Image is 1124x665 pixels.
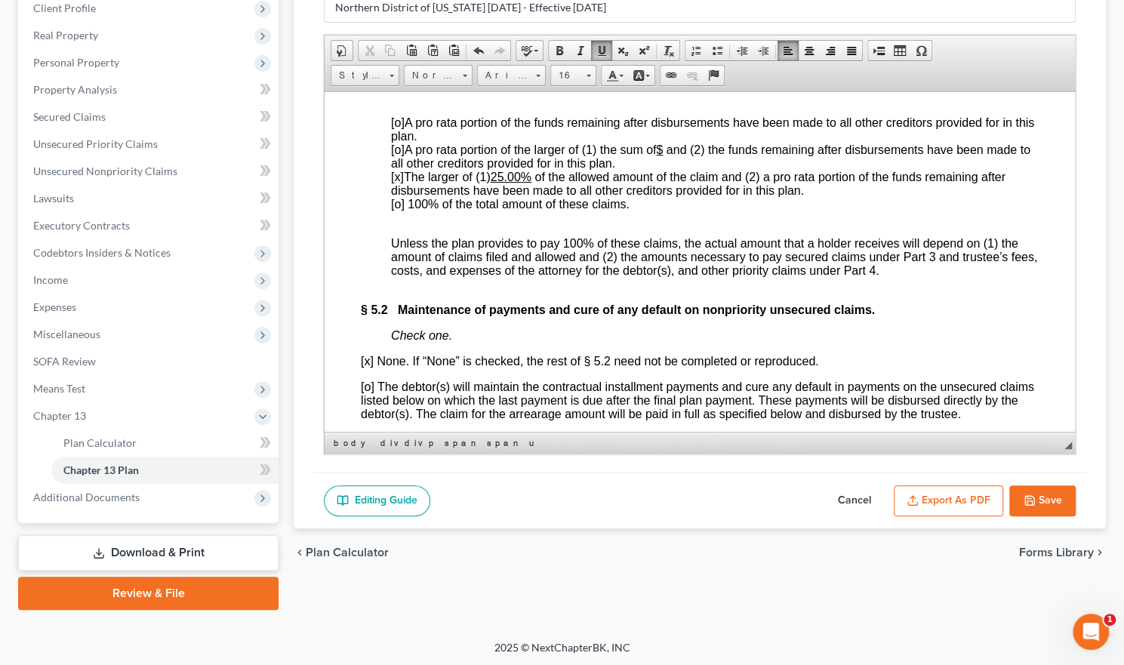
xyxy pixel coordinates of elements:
[549,41,570,60] a: Bold
[602,66,628,85] a: Text Color
[21,103,279,131] a: Secured Claims
[294,546,389,559] button: chevron_left Plan Calculator
[294,546,306,559] i: chevron_left
[33,300,76,313] span: Expenses
[33,192,74,205] span: Lawsuits
[910,41,932,60] a: Insert Special Character
[33,137,158,150] span: Unsecured Priority Claims
[707,41,728,60] a: Insert/Remove Bulleted List
[628,66,654,85] a: Background Color
[18,577,279,610] a: Review & File
[478,66,531,85] span: Arial
[21,158,279,185] a: Unsecured Nonpriority Claims
[325,92,1075,432] iframe: Rich Text Editor, document-ckeditor
[33,273,68,286] span: Income
[489,41,510,60] a: Redo
[401,41,422,60] a: Paste
[33,83,117,96] span: Property Analysis
[1064,442,1072,449] span: Resize
[33,382,85,395] span: Means Test
[477,65,546,86] a: Arial
[402,436,424,451] a: div element
[331,65,399,86] a: Styles
[324,485,430,517] a: Editing Guide
[889,41,910,60] a: Table
[894,485,1003,517] button: Export as PDF
[682,66,703,85] a: Unlink
[33,56,119,69] span: Personal Property
[658,41,679,60] a: Remove Format
[820,41,841,60] a: Align Right
[404,65,473,86] a: Normal
[33,409,86,422] span: Chapter 13
[21,212,279,239] a: Executory Contracts
[1019,546,1106,559] button: Forms Library chevron_right
[33,491,140,503] span: Additional Documents
[33,29,98,42] span: Real Property
[426,436,440,451] a: p element
[1104,614,1116,626] span: 1
[753,41,774,60] a: Increase Indent
[550,65,596,86] a: 16
[731,41,753,60] a: Decrease Indent
[661,66,682,85] a: Link
[331,66,384,85] span: Styles
[33,165,177,177] span: Unsecured Nonpriority Claims
[526,436,535,451] a: u element
[377,436,400,451] a: div element
[1094,546,1106,559] i: chevron_right
[703,66,724,85] a: Anchor
[570,41,591,60] a: Italic
[306,546,389,559] span: Plan Calculator
[21,348,279,375] a: SOFA Review
[359,41,380,60] a: Cut
[405,66,457,85] span: Normal
[33,328,100,340] span: Miscellaneous
[685,41,707,60] a: Insert/Remove Numbered List
[21,131,279,158] a: Unsecured Priority Claims
[443,41,464,60] a: Paste from Word
[331,436,376,451] a: body element
[33,246,171,259] span: Codebtors Insiders & Notices
[821,485,888,517] button: Cancel
[33,219,130,232] span: Executory Contracts
[551,66,581,85] span: 16
[63,436,137,449] span: Plan Calculator
[380,41,401,60] a: Copy
[516,41,543,60] a: Spell Checker
[442,436,482,451] a: span element
[1019,546,1094,559] span: Forms Library
[633,41,654,60] a: Superscript
[799,41,820,60] a: Center
[18,535,279,571] a: Download & Print
[33,2,96,14] span: Client Profile
[1073,614,1109,650] iframe: Intercom live chat
[33,110,106,123] span: Secured Claims
[841,41,862,60] a: Justify
[778,41,799,60] a: Align Left
[51,457,279,484] a: Chapter 13 Plan
[33,355,96,368] span: SOFA Review
[21,76,279,103] a: Property Analysis
[591,41,612,60] a: Underline
[484,436,525,451] a: span element
[331,41,353,60] a: Document Properties
[51,429,279,457] a: Plan Calculator
[21,185,279,212] a: Lawsuits
[63,463,139,476] span: Chapter 13 Plan
[1009,485,1076,517] button: Save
